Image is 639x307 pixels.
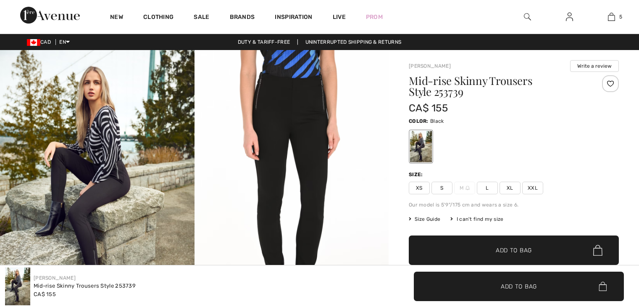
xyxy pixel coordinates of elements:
[496,246,532,255] span: Add to Bag
[566,12,573,22] img: My Info
[275,13,312,22] span: Inspiration
[409,118,429,124] span: Color:
[27,39,54,45] span: CAD
[34,282,136,290] div: Mid-rise Skinny Trousers Style 253739
[431,182,452,194] span: S
[34,275,76,281] a: [PERSON_NAME]
[500,182,521,194] span: XL
[593,245,602,256] img: Bag.svg
[570,60,619,72] button: Write a review
[409,182,430,194] span: XS
[20,7,80,24] img: 1ère Avenue
[450,215,503,223] div: I can't find my size
[559,12,580,22] a: Sign In
[409,201,619,209] div: Our model is 5'9"/175 cm and wears a size 6.
[27,39,40,46] img: Canadian Dollar
[409,215,440,223] span: Size Guide
[414,272,624,301] button: Add to Bag
[366,13,383,21] a: Prom
[34,291,56,297] span: CA$ 155
[110,13,123,22] a: New
[477,182,498,194] span: L
[409,236,619,265] button: Add to Bag
[409,63,451,69] a: [PERSON_NAME]
[333,13,346,21] a: Live
[409,171,425,178] div: Size:
[454,182,475,194] span: M
[59,39,70,45] span: EN
[143,13,174,22] a: Clothing
[410,131,432,162] div: Black
[522,182,543,194] span: XXL
[5,267,30,305] img: Mid-Rise Skinny Trousers Style 253739
[230,13,255,22] a: Brands
[619,13,622,21] span: 5
[194,13,209,22] a: Sale
[501,282,537,291] span: Add to Bag
[409,75,584,97] h1: Mid-rise Skinny Trousers Style 253739
[599,282,607,291] img: Bag.svg
[409,102,448,114] span: CA$ 155
[430,118,444,124] span: Black
[591,12,632,22] a: 5
[608,12,615,22] img: My Bag
[524,12,531,22] img: search the website
[465,186,470,190] img: ring-m.svg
